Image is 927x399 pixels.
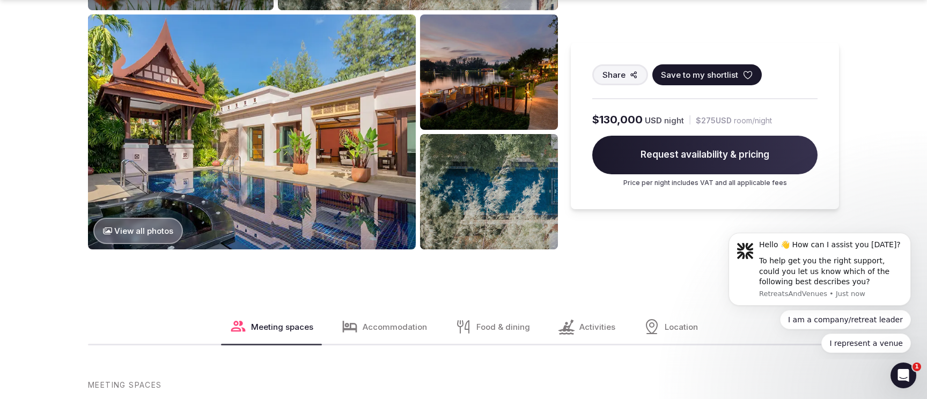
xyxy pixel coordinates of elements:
span: Activities [579,321,615,332]
span: room/night [734,115,772,126]
span: Meeting Spaces [88,380,162,390]
iframe: Intercom notifications message [712,223,927,359]
img: Venue gallery photo [420,134,558,249]
span: Share [602,69,626,80]
img: Venue gallery photo [88,14,416,249]
iframe: Intercom live chat [891,363,916,388]
button: View all photos [93,218,183,244]
span: 1 [913,363,921,371]
button: Share [592,64,648,85]
span: night [664,115,684,126]
img: Venue gallery photo [420,14,558,130]
span: USD [645,115,662,126]
span: Location [665,321,698,332]
span: Request availability & pricing [592,136,818,174]
span: Accommodation [363,321,427,332]
button: Save to my shortlist [652,64,762,85]
div: | [688,114,691,125]
span: Save to my shortlist [661,69,738,80]
span: Food & dining [476,321,530,332]
span: Meeting spaces [251,321,313,332]
span: $130,000 [592,112,643,127]
p: Price per night includes VAT and all applicable fees [592,179,818,188]
span: $275 USD [696,115,732,126]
